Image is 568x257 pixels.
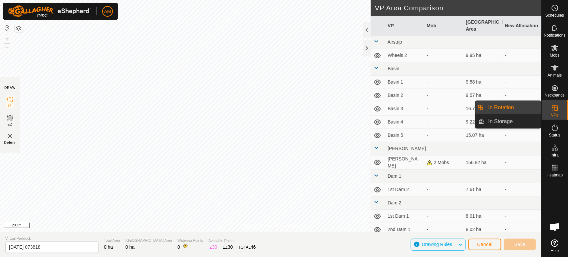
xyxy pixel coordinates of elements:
span: Notifications [544,33,566,37]
span: Infra [551,153,559,157]
span: Dam 1 [388,173,401,179]
td: - [502,183,541,196]
div: TOTAL [238,244,256,251]
span: Help [551,249,559,253]
td: 1st Dam 1 [385,210,424,223]
span: Dam 2 [388,200,401,205]
a: In Rotation [484,101,541,114]
span: 46 [251,244,256,250]
li: In Storage [475,115,541,128]
td: Basin 3 [385,102,424,116]
span: In Rotation [488,104,514,112]
span: Neckbands [545,93,565,97]
div: - [427,92,460,99]
h2: VP Area Comparison [375,4,541,12]
div: - [427,132,460,139]
div: - [427,186,460,193]
th: [GEOGRAPHIC_DATA] Area [463,16,502,36]
span: Drawing Rules [422,242,452,247]
span: Save [514,242,526,247]
img: Gallagher Logo [8,5,91,17]
span: 0 ha [104,244,113,250]
button: Cancel [468,239,501,250]
span: EZ [8,122,13,127]
li: In Rotation [475,101,541,114]
td: 2nd Dam 1 [385,223,424,236]
span: IZ [8,104,12,109]
button: Map Layers [15,24,23,32]
img: VP [6,132,14,140]
td: Basin 2 [385,89,424,102]
div: - [427,226,460,233]
a: In Storage [484,115,541,128]
span: [GEOGRAPHIC_DATA] Area [126,238,172,243]
div: EZ [223,244,233,251]
span: Cancel [477,242,493,247]
span: AM [104,8,111,15]
span: In Storage [488,118,513,126]
span: Mobs [550,53,560,57]
span: Watering Points [177,238,203,243]
td: 16.75 ha [463,102,502,116]
td: 7.61 ha [463,183,502,196]
td: 9.58 ha [463,76,502,89]
span: Schedules [545,13,564,17]
td: - [502,210,541,223]
td: 8.01 ha [463,210,502,223]
span: Available Points [208,238,256,244]
div: - [427,119,460,126]
th: Mob [424,16,463,36]
div: - [427,213,460,220]
span: 0 [177,244,180,250]
span: Virtual Paddock [5,236,99,241]
td: - [502,129,541,142]
span: VPs [551,113,558,117]
span: [PERSON_NAME] [388,146,426,151]
td: 8.02 ha [463,223,502,236]
span: Airstrip [388,39,402,45]
td: - [502,155,541,170]
a: Help [542,237,568,255]
td: Basin 1 [385,76,424,89]
div: - [427,105,460,112]
td: 15.07 ha [463,129,502,142]
div: - [427,79,460,86]
div: Open chat [545,217,565,237]
td: - [502,89,541,102]
button: – [3,44,11,52]
span: 30 [212,244,217,250]
td: 9.95 ha [463,49,502,62]
td: Wheels 2 [385,49,424,62]
td: 1st Dam 2 [385,183,424,196]
div: - [427,52,460,59]
span: Delete [4,140,16,145]
td: 9.22 ha [463,116,502,129]
td: Basin 5 [385,129,424,142]
td: [PERSON_NAME] [385,155,424,170]
div: IZ [208,244,217,251]
th: New Allocation [502,16,541,36]
span: Heatmap [547,173,563,177]
span: 30 [228,244,233,250]
button: + [3,35,11,43]
td: Basin 4 [385,116,424,129]
span: Basin [388,66,399,71]
div: 2 Mobs [427,159,460,166]
button: Reset Map [3,24,11,32]
td: 156.82 ha [463,155,502,170]
td: - [502,49,541,62]
th: VP [385,16,424,36]
div: DRAW [4,85,16,90]
td: - [502,76,541,89]
span: Animals [548,73,562,77]
button: Save [504,239,536,250]
td: 9.57 ha [463,89,502,102]
td: - [502,223,541,236]
span: Total Area [104,238,120,243]
a: Privacy Policy [244,223,269,229]
a: Contact Us [277,223,297,229]
span: Status [549,133,560,137]
span: 0 ha [126,244,135,250]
